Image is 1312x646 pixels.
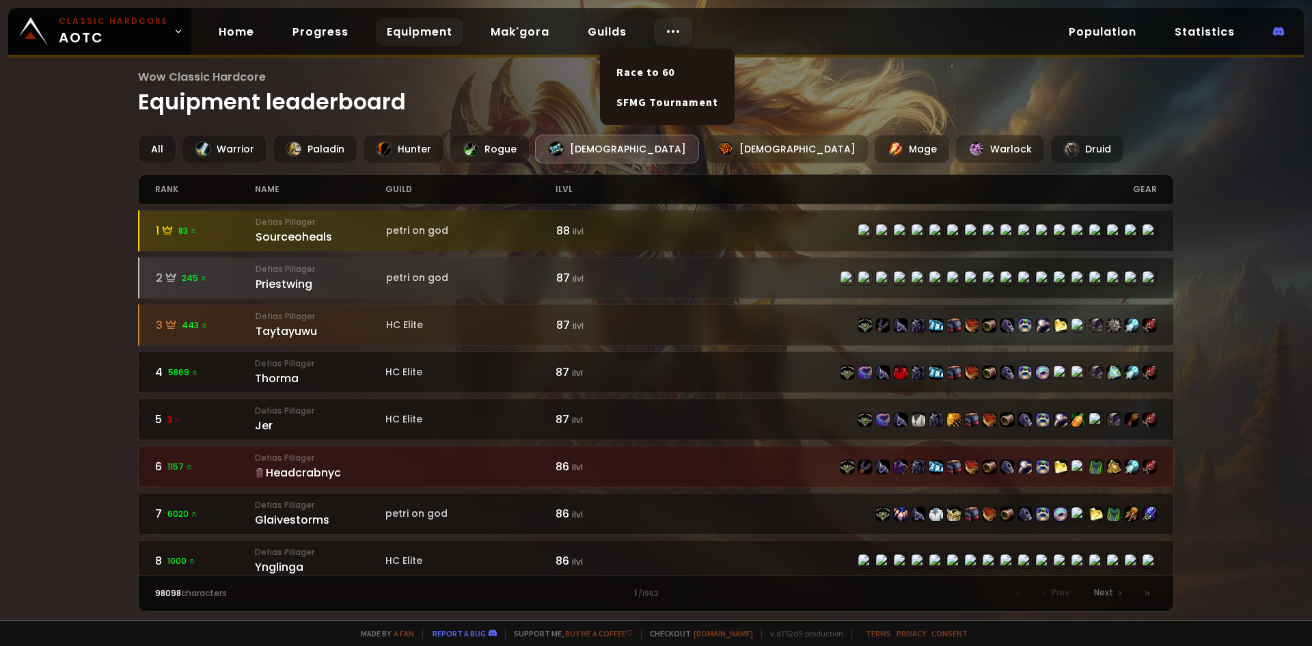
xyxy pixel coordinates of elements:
[178,225,197,237] span: 83
[8,8,191,55] a: Classic HardcoreAOTC
[641,628,753,638] span: Checkout
[255,464,385,481] div: Headcrabnyc
[155,552,256,569] div: 8
[1089,366,1103,379] img: item-21583
[1036,319,1050,332] img: item-19382
[376,18,463,46] a: Equipment
[705,135,869,163] div: [DEMOGRAPHIC_DATA]
[138,135,176,163] div: All
[386,271,556,285] div: petri on god
[255,370,385,387] div: Thorma
[138,68,1175,118] h1: Equipment leaderboard
[1125,413,1138,427] img: item-22631
[282,18,359,46] a: Progress
[385,507,556,521] div: petri on god
[138,540,1175,582] a: 81000 Defias PillagerYnglingaHC Elite86 ilvlitem-22514item-23036item-22515item-10055item-22512ite...
[947,460,961,474] img: item-22513
[983,366,996,379] img: item-22519
[912,507,925,521] img: item-22515
[138,351,1175,393] a: 45869 Defias PillagerThormaHC Elite87 ilvlitem-22514item-23036item-22515item-14617item-22512item-...
[947,507,961,521] img: item-18486
[255,175,385,204] div: name
[182,135,267,163] div: Warrior
[1089,507,1103,521] img: item-19395
[1018,460,1032,474] img: item-19382
[840,366,854,379] img: item-22514
[1052,587,1069,599] span: Prev
[480,18,560,46] a: Mak'gora
[572,509,583,520] small: ilvl
[912,319,925,332] img: item-22512
[155,587,406,600] div: characters
[840,460,854,474] img: item-22514
[556,317,657,334] div: 87
[1018,366,1032,379] img: item-23061
[1143,460,1156,474] img: item-23009
[167,555,196,567] span: 1000
[894,507,907,521] img: item-21690
[965,366,979,379] img: item-22516
[1000,507,1014,521] img: item-22519
[556,269,657,286] div: 87
[156,222,256,239] div: 1
[1000,460,1014,474] img: item-22517
[138,399,1175,440] a: 53 Defias PillagerJerHC Elite87 ilvlitem-22514item-23036item-22515item-4334item-22512item-22518it...
[386,224,556,238] div: petri on god
[929,460,943,474] img: item-21582
[929,366,943,379] img: item-21582
[182,319,208,332] span: 443
[876,460,890,474] img: item-22515
[1018,507,1032,521] img: item-22517
[1089,460,1103,474] img: item-22960
[573,226,584,237] small: ilvl
[876,319,890,332] img: item-21712
[256,310,386,323] small: Defias Pillager
[929,507,943,521] img: item-6795
[577,18,638,46] a: Guilds
[353,628,414,638] span: Made by
[1036,460,1050,474] img: item-23061
[256,275,386,293] div: Priestwing
[138,493,1175,535] a: 76020 Defias PillagerGlaivestormspetri on god86 ilvlitem-22514item-21690item-22515item-6795item-1...
[929,319,943,332] img: item-21582
[858,413,872,427] img: item-22514
[256,263,386,275] small: Defias Pillager
[866,628,891,638] a: Terms
[138,304,1175,346] a: 3443 Defias PillagerTaytayuwuHC Elite87 ilvlitem-22514item-21712item-22515item-22512item-21582ite...
[556,505,656,522] div: 86
[912,460,925,474] img: item-22512
[255,358,385,370] small: Defias Pillager
[155,458,256,475] div: 6
[983,507,996,521] img: item-22516
[1107,460,1121,474] img: item-22942
[608,57,726,87] a: Race to 60
[929,413,943,427] img: item-22512
[1125,319,1138,332] img: item-23048
[155,175,256,204] div: rank
[965,460,979,474] img: item-22516
[385,554,556,568] div: HC Elite
[255,405,385,417] small: Defias Pillager
[156,317,256,334] div: 3
[1143,507,1156,521] img: item-18483
[876,366,890,379] img: item-22515
[572,461,583,473] small: ilvl
[1018,413,1032,427] img: item-22517
[965,319,979,332] img: item-22516
[1089,319,1103,332] img: item-21583
[138,68,1175,85] span: Wow Classic Hardcore
[1018,319,1032,332] img: item-23061
[1143,319,1156,332] img: item-23009
[694,628,753,638] a: [DOMAIN_NAME]
[1058,18,1147,46] a: Population
[983,460,996,474] img: item-22519
[1107,413,1121,427] img: item-21583
[556,458,656,475] div: 86
[167,508,198,520] span: 6020
[386,318,556,332] div: HC Elite
[912,413,925,427] img: item-4334
[947,319,961,332] img: item-22513
[912,366,925,379] img: item-22512
[573,320,584,332] small: ilvl
[182,272,208,284] span: 245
